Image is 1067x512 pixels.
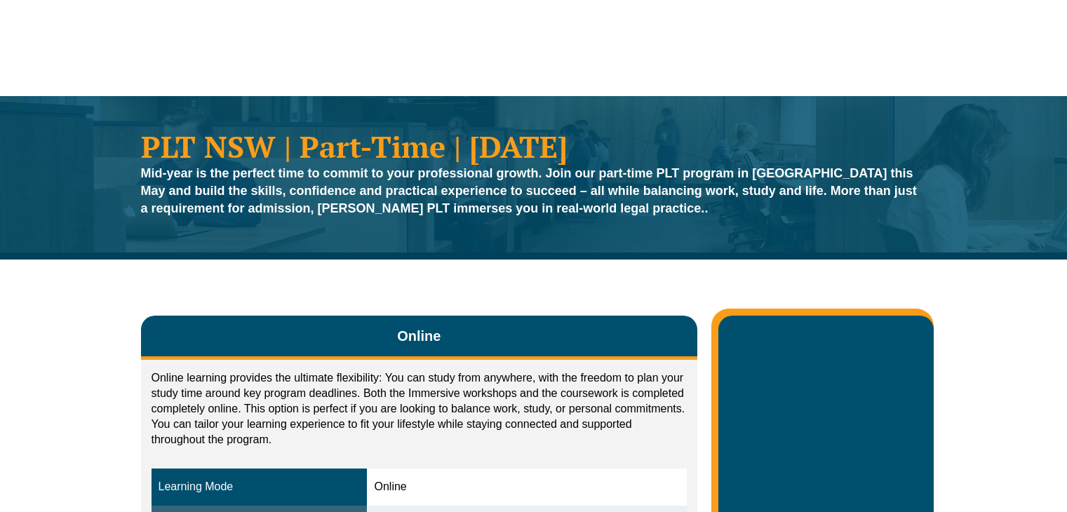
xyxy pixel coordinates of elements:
div: Learning Mode [159,479,361,495]
strong: . [141,166,917,215]
div: Online [374,479,680,495]
p: Online learning provides the ultimate flexibility: You can study from anywhere, with the freedom ... [152,370,687,447]
span: Mid-year is the perfect time to commit to your professional growth. Join our part-time PLT progra... [141,166,917,215]
span: Online [397,326,441,346]
h1: PLT NSW | Part-Time | [DATE] [141,131,927,161]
